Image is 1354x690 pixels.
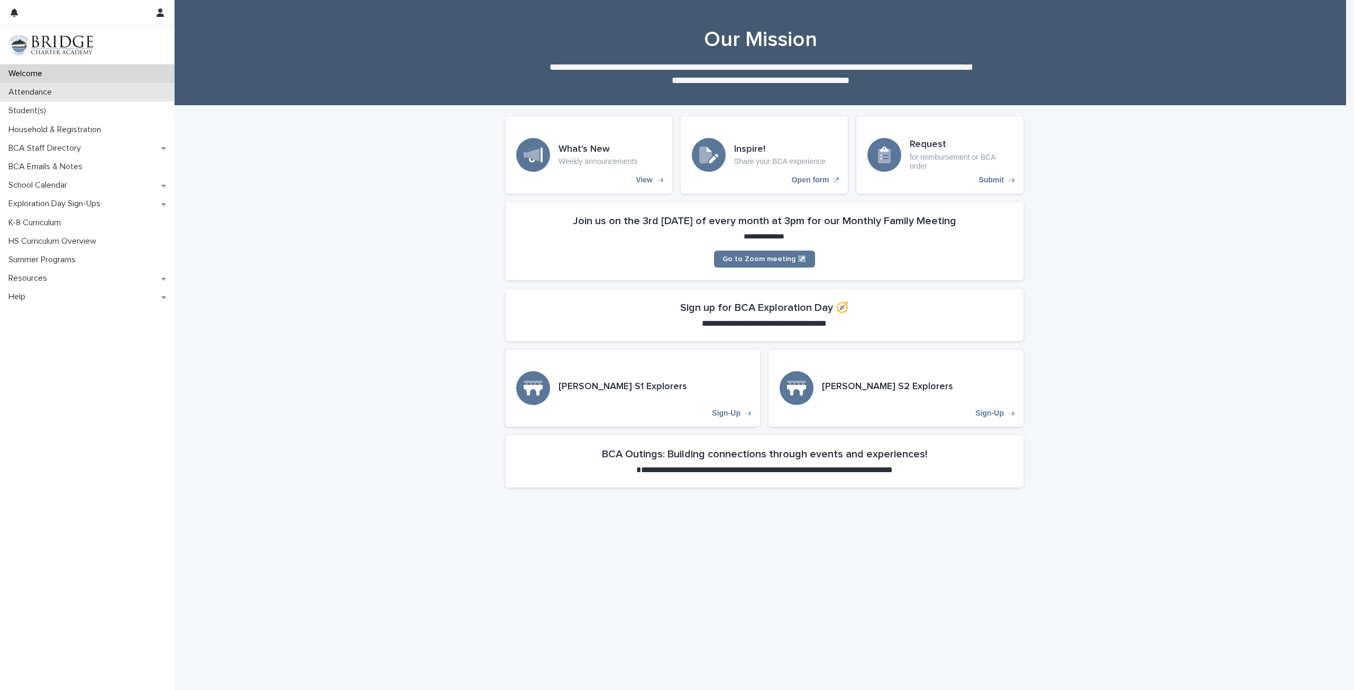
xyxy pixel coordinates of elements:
a: Open form [681,116,848,194]
p: Sign-Up [712,409,740,418]
h3: What's New [559,144,637,155]
p: Open form [792,176,829,185]
span: Go to Zoom meeting ↗️ [722,255,807,263]
p: Share your BCA experience [734,157,826,166]
p: Weekly announcements [559,157,637,166]
a: Submit [856,116,1023,194]
h3: [PERSON_NAME] S1 Explorers [559,381,687,393]
p: Submit [979,176,1004,185]
h1: Our Mission [501,27,1020,52]
p: for reimbursement or BCA order [910,153,1012,171]
p: K-8 Curriculum [4,218,69,228]
h2: Sign up for BCA Exploration Day 🧭 [680,301,849,314]
h3: [PERSON_NAME] S2 Explorers [822,381,953,393]
p: BCA Staff Directory [4,143,89,153]
p: Sign-Up [975,409,1004,418]
h2: BCA Outings: Building connections through events and experiences! [602,448,927,461]
h3: Request [910,139,1012,151]
p: Household & Registration [4,125,109,135]
h2: Join us on the 3rd [DATE] of every month at 3pm for our Monthly Family Meeting [573,215,956,227]
p: Student(s) [4,106,54,116]
p: View [636,176,653,185]
a: Go to Zoom meeting ↗️ [714,251,815,268]
img: V1C1m3IdTEidaUdm9Hs0 [8,34,93,56]
p: BCA Emails & Notes [4,162,91,172]
p: Welcome [4,69,51,79]
a: Sign-Up [769,349,1023,427]
p: Exploration Day Sign-Ups [4,199,109,209]
a: Sign-Up [505,349,760,427]
p: Help [4,292,34,302]
p: Resources [4,273,56,283]
p: Attendance [4,87,60,97]
p: HS Curriculum Overview [4,236,105,246]
h3: Inspire! [734,144,826,155]
a: View [505,116,672,194]
p: School Calendar [4,180,76,190]
p: Summer Programs [4,255,84,265]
